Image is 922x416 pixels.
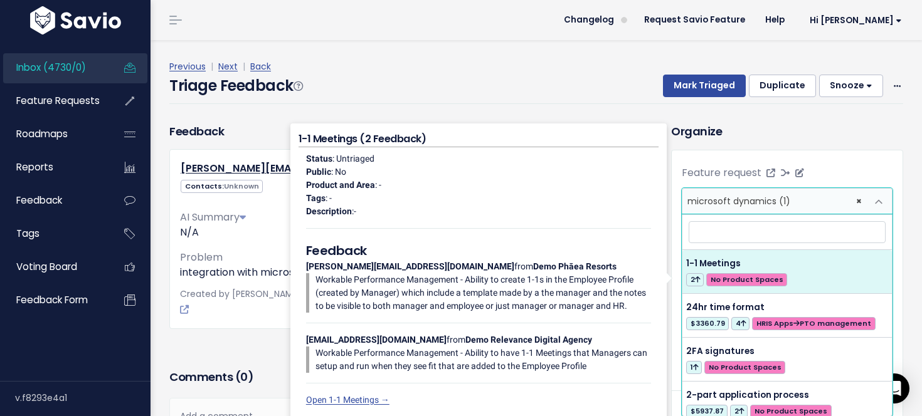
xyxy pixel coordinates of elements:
span: 1-1 Meetings [686,257,741,269]
span: Tags [16,227,40,240]
span: Reports [16,160,53,174]
h5: Feedback [306,241,651,260]
span: HRIS Apps PTO management [752,317,875,330]
h3: Organize [671,123,903,140]
span: Feedback form [16,293,88,306]
span: | [208,60,216,73]
button: Mark Triaged [663,75,746,97]
h3: Feedback [169,123,224,140]
span: Voting Board [16,260,77,273]
button: Snooze [819,75,883,97]
span: No Product Spaces [706,273,787,286]
span: Problem [180,250,223,264]
span: 4 [731,317,750,330]
a: Request Savio Feature [634,11,755,29]
span: Unknown [224,181,259,191]
a: Voting Board [3,252,104,281]
img: logo-white.9d6f32f41409.svg [27,6,124,34]
h3: Comments ( ) [169,368,632,386]
a: [PERSON_NAME][EMAIL_ADDRESS][DOMAIN_NAME] [181,161,444,175]
a: Next [218,60,238,73]
span: Changelog [564,16,614,24]
p: Workable Performance Management - Ability to create 1-1s in the Employee Profile (created by Mana... [315,273,651,313]
span: Roadmaps [16,127,68,140]
span: microsoft dynamics (1) [687,195,790,207]
strong: Description [306,206,352,216]
p: integration with microsoft dynamics [180,265,621,280]
a: Tags [3,219,104,248]
strong: [PERSON_NAME][EMAIL_ADDRESS][DOMAIN_NAME] [306,261,514,271]
span: Created by [PERSON_NAME].​balitsari via [GEOGRAPHIC_DATA] on | [180,288,617,316]
div: Open Intercom Messenger [879,373,909,403]
a: Help [755,11,795,29]
a: Feedback form [3,286,104,315]
h4: 1-1 Meetings (2 Feedback) [299,132,659,147]
span: Hi [PERSON_NAME] [810,16,902,25]
a: Hi [PERSON_NAME] [795,11,912,30]
span: | [240,60,248,73]
strong: Status [306,153,332,164]
span: 24hr time format [686,301,765,313]
strong: Demo Relevance Digital Agency [465,335,592,345]
strong: Public [306,167,331,177]
span: Feedback [16,194,62,207]
span: 2 [686,273,704,286]
strong: [EMAIL_ADDRESS][DOMAIN_NAME] [306,335,447,345]
a: Roadmaps [3,120,104,148]
div: N/A [180,225,621,240]
label: Feature request [682,165,761,180]
span: Inbox (4730/0) [16,61,86,74]
div: v.f8293e4a1 [15,382,151,414]
a: Back [250,60,271,73]
strong: Tags [306,193,326,203]
a: Previous [169,60,206,73]
span: 2FA signatures [686,345,755,357]
strong: Demo Phāea Resorts [533,261,617,271]
span: × [856,189,862,214]
span: No Product Spaces [704,361,785,374]
span: Contacts: [181,180,263,193]
a: Open 1-1 Meetings → [306,395,389,405]
span: 1 [686,361,702,374]
a: Feedback [3,186,104,215]
a: Feature Requests [3,86,104,115]
div: : Untriaged : No : - : - : from from [299,147,659,412]
span: AI Summary [180,210,246,224]
span: - [354,206,356,216]
button: Duplicate [749,75,816,97]
a: Reports [3,153,104,182]
p: Workable Performance Management - Ability to have 1-1 Meetings that Managers can setup and run wh... [315,346,651,373]
strong: Product and Area [306,180,375,190]
span: 0 [240,369,248,385]
span: Feature Requests [16,94,100,107]
a: Inbox (4730/0) [3,53,104,82]
span: 2-part application process [686,389,809,401]
span: $3360.79 [686,317,729,330]
h4: Triage Feedback [169,75,302,97]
